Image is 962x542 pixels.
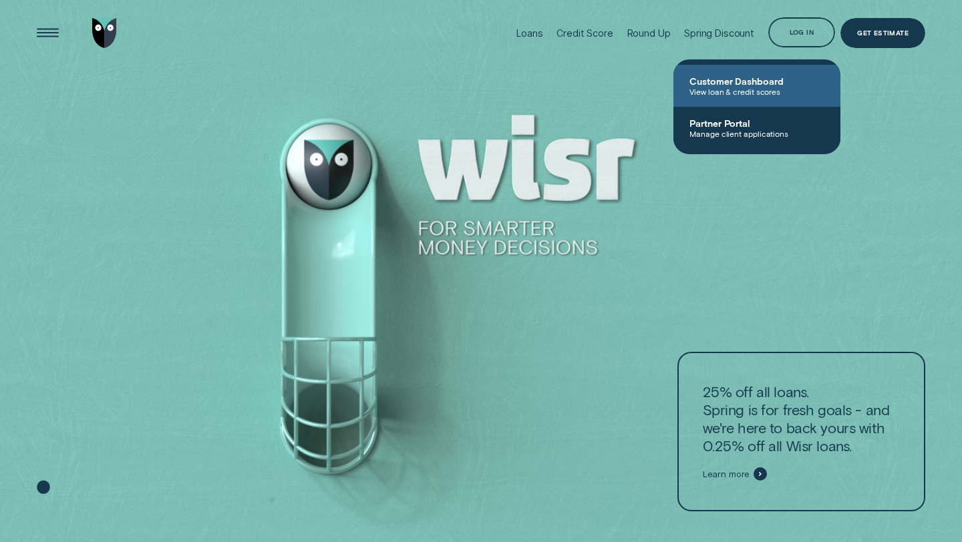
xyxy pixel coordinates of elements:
div: Credit Score [556,27,613,39]
div: Loans [516,27,542,39]
button: Open Menu [33,18,63,48]
img: Wisr [92,18,117,48]
a: Get Estimate [840,18,925,48]
div: Spring Discount [684,27,754,39]
div: Round Up [627,27,671,39]
span: Learn more [703,469,750,480]
a: Partner PortalManage client applications [673,107,840,149]
span: Customer Dashboard [689,75,824,87]
a: Customer DashboardView loan & credit scores [673,65,840,107]
span: Partner Portal [689,117,824,129]
button: Log in [768,17,835,47]
span: Manage client applications [689,129,824,138]
span: View loan & credit scores [689,87,824,96]
a: 25% off all loans.Spring is for fresh goals - and we're here to back yours with 0.25% off all Wis... [677,352,925,511]
p: 25% off all loans. Spring is for fresh goals - and we're here to back yours with 0.25% off all Wi... [703,382,901,455]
